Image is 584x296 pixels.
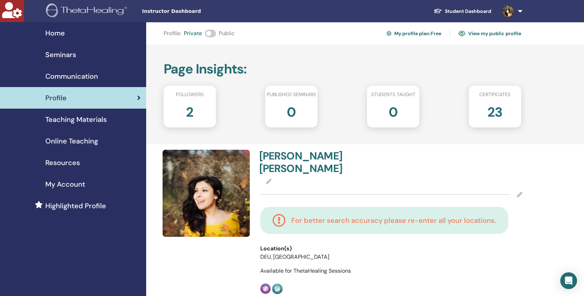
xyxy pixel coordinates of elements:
a: View my public profile [458,28,521,39]
img: eye.svg [458,30,465,37]
span: Available for ThetaHealing Sessions [260,267,351,274]
span: Published seminars [267,91,316,98]
h2: 2 [186,101,193,120]
h2: 0 [287,101,296,120]
span: Profile [45,93,67,103]
img: graduation-cap-white.svg [434,8,442,14]
span: Resources [45,157,80,168]
span: Instructor Dashboard [142,8,247,15]
h4: [PERSON_NAME] [PERSON_NAME] [259,150,387,175]
span: Online Teaching [45,136,98,146]
a: My profile plan:Free [387,28,441,39]
span: Seminars [45,49,76,60]
li: DEU, [GEOGRAPHIC_DATA] [260,253,364,261]
span: Teaching Materials [45,114,107,125]
div: Open Intercom Messenger [560,272,577,289]
img: default.jpg [163,150,250,237]
h4: For better search accuracy please re-enter all your locations. [291,216,496,225]
span: My Account [45,179,85,189]
h2: Page Insights : [164,61,522,77]
span: Profile : [164,29,181,38]
h2: 0 [389,101,398,120]
span: Private [184,29,202,38]
img: default.jpg [502,6,514,17]
img: logo.png [46,3,129,19]
span: Students taught [371,91,415,98]
h2: 23 [487,101,502,120]
img: cog.svg [387,30,391,37]
span: Certificates [479,91,510,98]
span: Communication [45,71,98,81]
span: Public [219,29,234,38]
span: Highlighted Profile [45,201,106,211]
span: Home [45,28,65,38]
span: Location(s) [260,244,292,253]
a: Student Dashboard [428,5,497,18]
span: Followers [176,91,204,98]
